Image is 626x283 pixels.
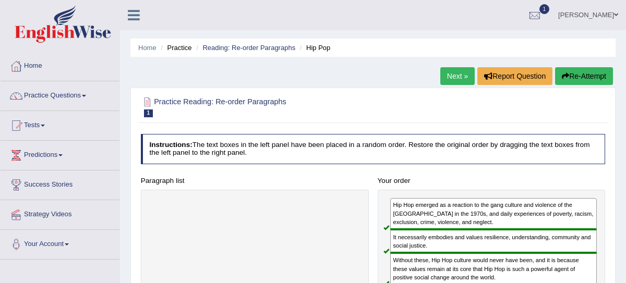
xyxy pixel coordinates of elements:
button: Report Question [477,67,552,85]
li: Practice [158,43,191,53]
a: Tests [1,111,119,137]
a: Success Stories [1,170,119,196]
button: Re-Attempt [555,67,613,85]
div: Hip Hop emerged as a reaction to the gang culture and violence of the [GEOGRAPHIC_DATA] in the 19... [390,198,597,229]
li: Hip Pop [297,43,330,53]
h4: Your order [378,177,606,185]
b: Instructions: [149,141,192,149]
a: Your Account [1,230,119,256]
a: Home [1,52,119,78]
a: Next » [440,67,475,85]
a: Home [138,44,156,52]
a: Practice Questions [1,81,119,107]
h2: Practice Reading: Re-order Paragraphs [141,95,429,117]
a: Reading: Re-order Paragraphs [202,44,295,52]
div: It necessarily embodies and values resilience, understanding, community and social justice. [390,229,597,253]
h4: The text boxes in the left panel have been placed in a random order. Restore the original order b... [141,134,606,164]
span: 1 [144,109,153,117]
a: Predictions [1,141,119,167]
a: Strategy Videos [1,200,119,226]
h4: Paragraph list [141,177,369,185]
span: 1 [539,4,550,14]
